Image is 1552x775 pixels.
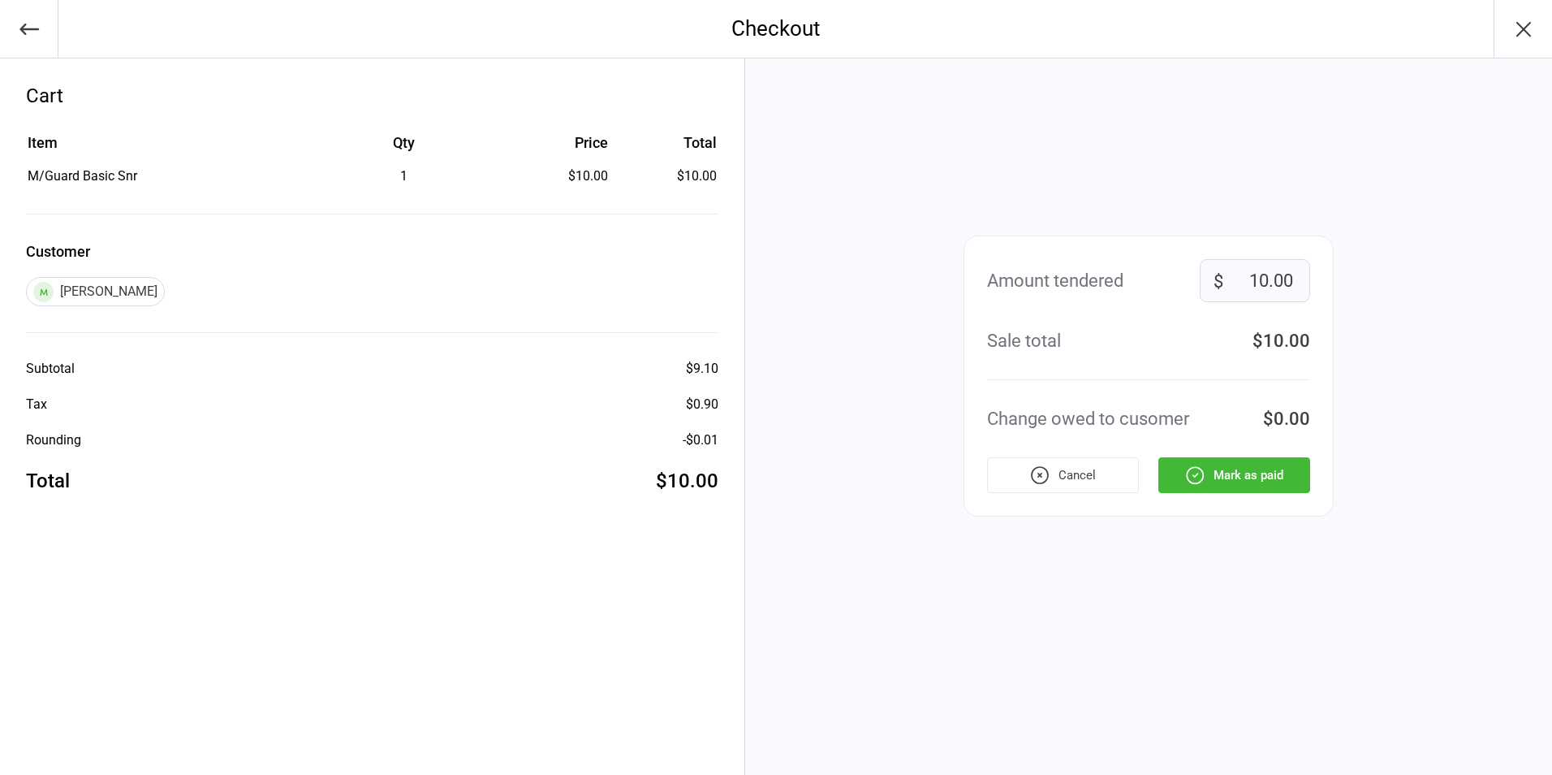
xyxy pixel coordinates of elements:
[28,168,137,184] span: M/Guard Basic Snr
[1252,327,1310,354] div: $10.00
[1263,405,1310,432] div: $0.00
[26,466,70,496] div: Total
[987,405,1189,432] div: Change owed to cusomer
[987,327,1061,354] div: Sale total
[498,132,608,154] div: Price
[26,395,47,414] div: Tax
[310,167,498,186] div: 1
[26,359,75,379] div: Subtotal
[614,167,717,186] td: $10.00
[498,167,608,186] div: $10.00
[1214,267,1223,294] span: $
[26,277,165,306] div: [PERSON_NAME]
[683,431,718,450] div: -$0.01
[987,267,1123,294] div: Amount tendered
[26,240,718,262] label: Customer
[686,395,718,414] div: $0.90
[28,132,308,165] th: Item
[310,132,498,165] th: Qty
[26,81,718,110] div: Cart
[614,132,717,165] th: Total
[656,466,718,496] div: $10.00
[26,431,81,450] div: Rounding
[1158,457,1310,493] button: Mark as paid
[987,457,1139,493] button: Cancel
[686,359,718,379] div: $9.10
